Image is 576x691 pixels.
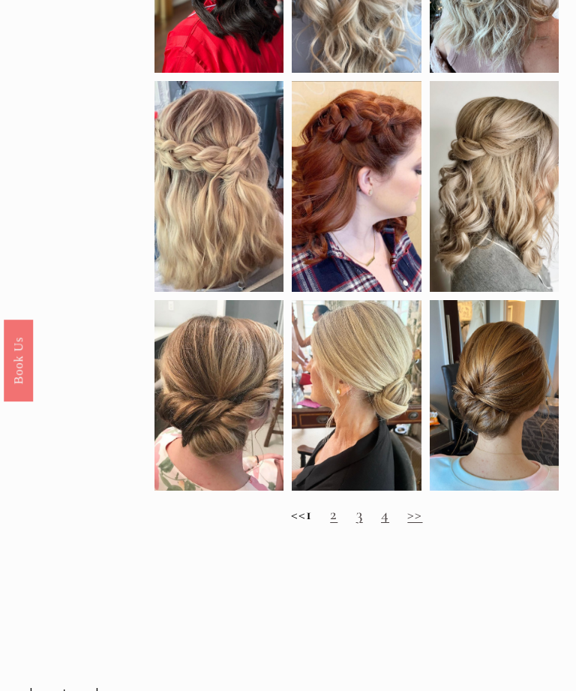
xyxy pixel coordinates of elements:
a: 4 [381,504,389,524]
a: >> [407,504,422,524]
a: Book Us [4,319,33,401]
a: 2 [330,504,337,524]
a: 3 [356,504,363,524]
strong: 1 [306,504,312,524]
h2: << [154,505,559,524]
